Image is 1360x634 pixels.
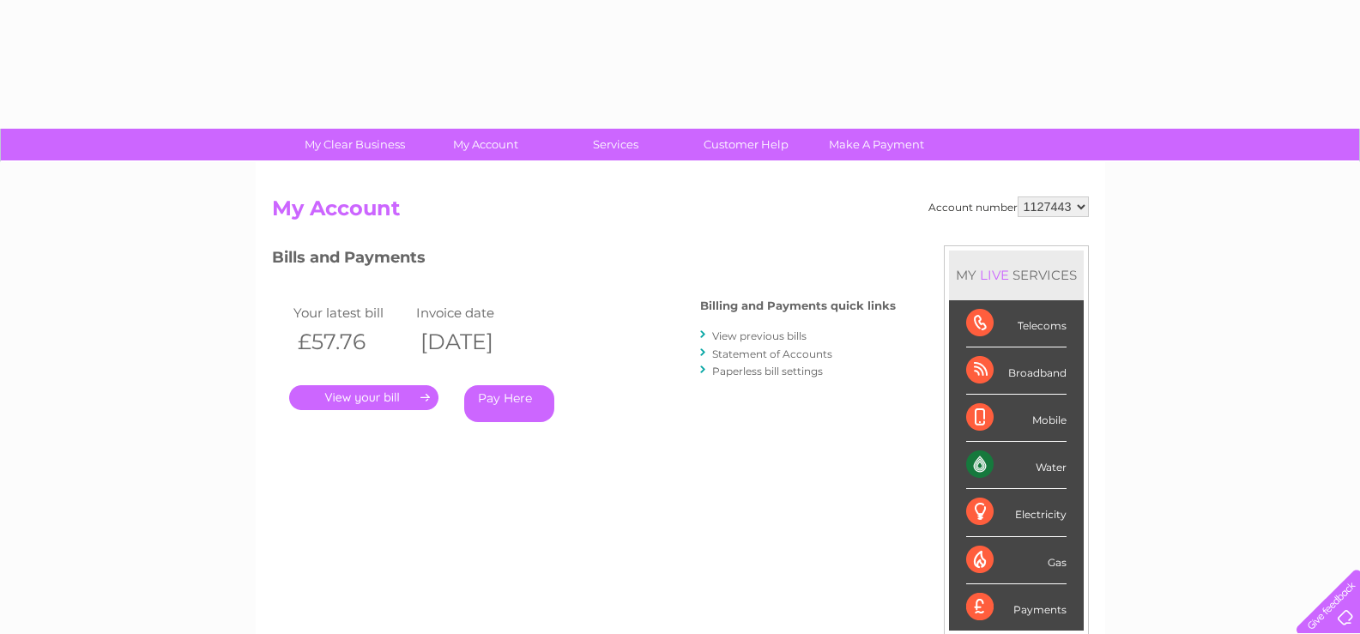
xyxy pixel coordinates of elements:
th: [DATE] [412,324,535,359]
a: My Clear Business [284,129,426,160]
a: View previous bills [712,329,807,342]
div: Telecoms [966,300,1067,347]
h3: Bills and Payments [272,245,896,275]
div: Water [966,442,1067,489]
h4: Billing and Payments quick links [700,299,896,312]
a: . [289,385,438,410]
div: Broadband [966,347,1067,395]
a: Paperless bill settings [712,365,823,377]
a: Customer Help [675,129,817,160]
td: Your latest bill [289,301,413,324]
div: MY SERVICES [949,251,1084,299]
h2: My Account [272,196,1089,229]
div: Gas [966,537,1067,584]
a: Pay Here [464,385,554,422]
th: £57.76 [289,324,413,359]
div: Electricity [966,489,1067,536]
div: Payments [966,584,1067,631]
a: Make A Payment [806,129,947,160]
div: LIVE [976,267,1012,283]
a: My Account [414,129,556,160]
a: Services [545,129,686,160]
div: Account number [928,196,1089,217]
div: Mobile [966,395,1067,442]
a: Statement of Accounts [712,347,832,360]
td: Invoice date [412,301,535,324]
